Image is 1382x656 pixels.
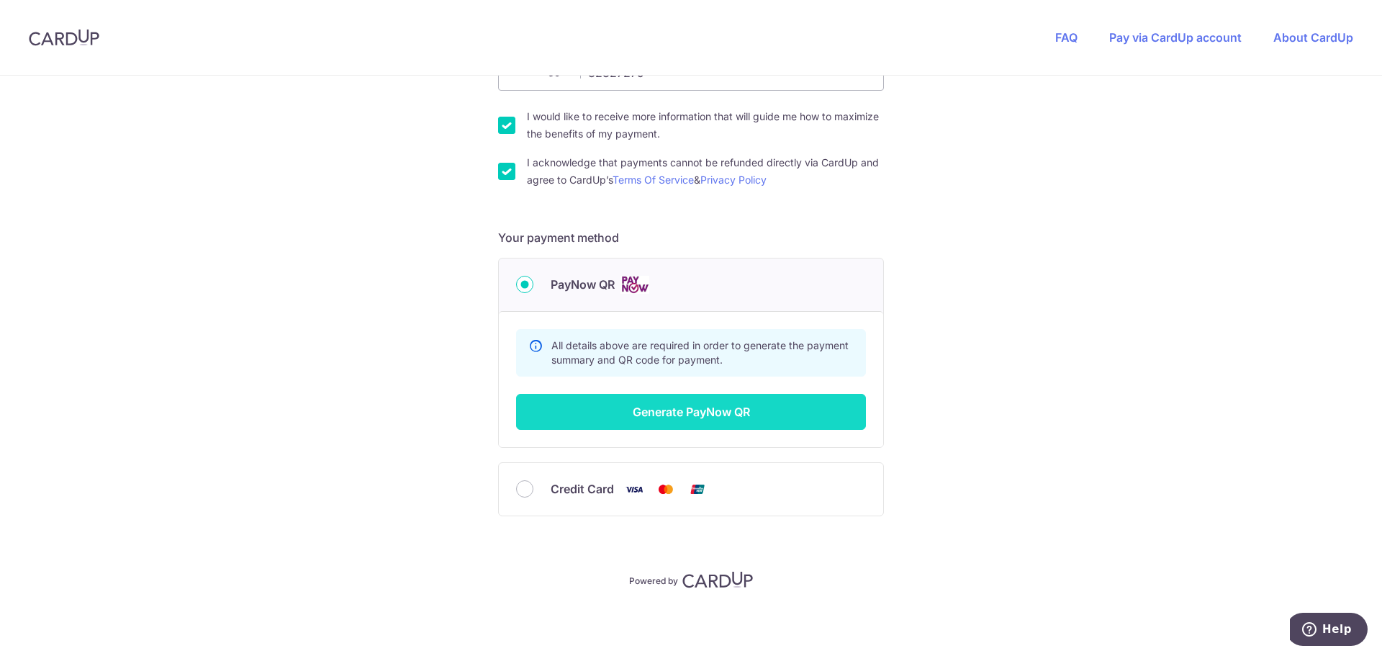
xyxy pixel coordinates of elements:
img: Cards logo [620,276,649,294]
a: Terms Of Service [613,174,694,186]
a: About CardUp [1273,30,1353,45]
a: Privacy Policy [700,174,767,186]
img: Mastercard [651,480,680,498]
div: Credit Card Visa Mastercard Union Pay [516,480,866,498]
span: Credit Card [551,480,614,498]
img: CardUp [29,29,99,46]
div: PayNow QR Cards logo [516,276,866,294]
img: CardUp [682,571,753,588]
a: Pay via CardUp account [1109,30,1242,45]
a: FAQ [1055,30,1078,45]
h5: Your payment method [498,229,884,246]
iframe: Opens a widget where you can find more information [1290,613,1368,649]
span: PayNow QR [551,276,615,293]
img: Union Pay [683,480,712,498]
p: Powered by [629,572,678,587]
label: I would like to receive more information that will guide me how to maximize the benefits of my pa... [527,108,884,143]
label: I acknowledge that payments cannot be refunded directly via CardUp and agree to CardUp’s & [527,154,884,189]
img: Visa [620,480,649,498]
span: All details above are required in order to generate the payment summary and QR code for payment. [551,339,849,366]
button: Generate PayNow QR [516,394,866,430]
